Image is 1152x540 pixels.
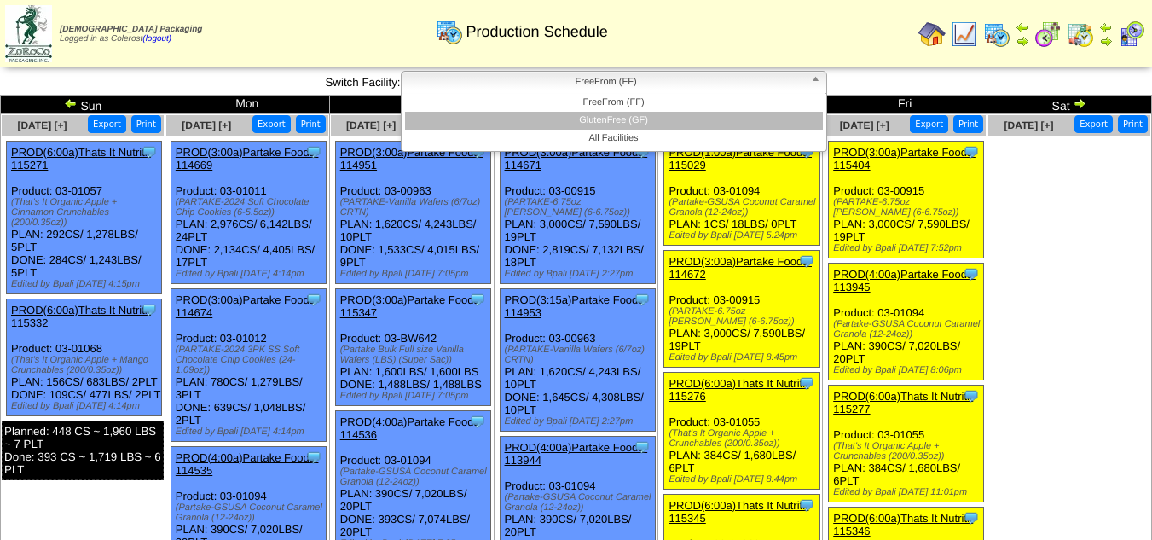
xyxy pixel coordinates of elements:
img: calendarcustomer.gif [1118,20,1145,48]
div: Edited by Bpali [DATE] 7:05pm [340,391,490,401]
div: Edited by Bpali [DATE] 4:14pm [176,269,326,279]
div: Product: 03-00963 PLAN: 1,620CS / 4,243LBS / 10PLT DONE: 1,645CS / 4,308LBS / 10PLT [500,289,655,432]
div: Product: 03-01068 PLAN: 156CS / 683LBS / 2PLT DONE: 109CS / 477LBS / 2PLT [7,299,162,416]
li: All Facilities [405,130,823,148]
img: calendarblend.gif [1034,20,1062,48]
div: (That's It Organic Apple + Mango Crunchables (200/0.35oz)) [11,355,161,375]
div: Product: 03-00915 PLAN: 3,000CS / 7,590LBS / 19PLT DONE: 2,819CS / 7,132LBS / 18PLT [500,142,655,284]
div: Edited by Bpali [DATE] 8:44pm [669,474,819,485]
div: Edited by Bpali [DATE] 7:05pm [340,269,490,279]
a: [DATE] [+] [1004,119,1053,131]
img: Tooltip [469,291,486,308]
button: Export [252,115,291,133]
li: FreeFrom (FF) [405,94,823,112]
img: arrowleft.gif [1099,20,1113,34]
img: line_graph.gif [951,20,978,48]
div: Edited by Bpali [DATE] 11:01pm [833,487,983,497]
div: (Partake-GSUSA Coconut Caramel Granola (12-24oz)) [669,197,819,218]
a: PROD(6:00a)Thats It Nutriti-115346 [833,512,973,537]
div: Product: 03-01055 PLAN: 384CS / 1,680LBS / 6PLT [829,386,984,502]
div: Product: 03-01057 PLAN: 292CS / 1,278LBS / 5PLT DONE: 284CS / 1,243LBS / 5PLT [7,142,162,294]
img: Tooltip [963,387,980,404]
a: PROD(4:00a)Partake Foods-114536 [340,415,483,441]
a: PROD(3:00a)Partake Foods-114671 [505,146,648,171]
button: Export [910,115,948,133]
img: Tooltip [634,291,651,308]
img: Tooltip [798,496,815,514]
img: arrowleft.gif [1016,20,1029,34]
a: PROD(3:15a)Partake Foods-114953 [505,293,648,319]
img: calendarprod.gif [436,18,463,45]
div: (Partake Bulk Full size Vanilla Wafers (LBS) (Super Sac)) [340,345,490,365]
div: Edited by Bpali [DATE] 8:06pm [833,365,983,375]
a: PROD(4:00a)Partake Foods-113944 [505,441,648,467]
div: (PARTAKE-2024 Soft Chocolate Chip Cookies (6-5.5oz)) [176,197,326,218]
a: PROD(3:00a)Partake Foods-114669 [176,146,319,171]
div: Product: 03-01055 PLAN: 384CS / 1,680LBS / 6PLT [664,373,819,490]
img: arrowleft.gif [64,96,78,110]
a: PROD(3:00a)Partake Foods-115347 [340,293,483,319]
div: Edited by Bpali [DATE] 4:14pm [176,427,326,437]
img: Tooltip [634,438,651,456]
div: (Partake-GSUSA Coconut Caramel Granola (12-24oz)) [176,502,326,523]
img: arrowright.gif [1099,34,1113,48]
div: (PARTAKE-Vanilla Wafers (6/7oz) CRTN) [340,197,490,218]
img: Tooltip [963,265,980,282]
div: (PARTAKE-2024 3PK SS Soft Chocolate Chip Cookies (24-1.09oz)) [176,345,326,375]
button: Export [1074,115,1113,133]
a: [DATE] [+] [346,119,396,131]
li: GlutenFree (GF) [405,112,823,130]
div: Edited by Bpali [DATE] 4:15pm [11,279,161,289]
div: (Partake-GSUSA Coconut Caramel Granola (12-24oz)) [340,467,490,487]
div: (That's It Organic Apple + Cinnamon Crunchables (200/0.35oz)) [11,197,161,228]
td: Sun [1,96,165,114]
div: Edited by Bpali [DATE] 2:27pm [505,416,655,427]
button: Print [953,115,983,133]
button: Print [1118,115,1148,133]
div: Product: 03-01011 PLAN: 2,976CS / 6,142LBS / 24PLT DONE: 2,134CS / 4,405LBS / 17PLT [171,142,326,284]
div: Planned: 448 CS ~ 1,960 LBS ~ 7 PLT Done: 393 CS ~ 1,719 LBS ~ 6 PLT [2,421,164,480]
span: FreeFrom (FF) [408,72,804,92]
img: calendarinout.gif [1067,20,1094,48]
img: Tooltip [963,143,980,160]
div: Edited by Bpali [DATE] 2:27pm [505,269,655,279]
div: Product: 03-BW642 PLAN: 1,600LBS / 1,600LBS DONE: 1,488LBS / 1,488LBS [335,289,490,406]
img: Tooltip [469,413,486,430]
span: Production Schedule [466,23,608,41]
td: Mon [165,96,329,114]
div: (PARTAKE-6.75oz [PERSON_NAME] (6-6.75oz)) [505,197,655,218]
button: Export [88,115,126,133]
div: Edited by Bpali [DATE] 5:24pm [669,230,819,241]
a: PROD(4:00a)Partake Foods-114535 [176,451,319,477]
a: PROD(6:00a)Thats It Nutriti-115276 [669,377,808,403]
div: (Partake-GSUSA Coconut Caramel Granola (12-24oz)) [833,319,983,340]
span: Logged in as Colerost [60,25,202,44]
div: (That's It Organic Apple + Crunchables (200/0.35oz)) [833,441,983,462]
a: [DATE] [+] [17,119,67,131]
div: (PARTAKE-Vanilla Wafers (6/7oz) CRTN) [505,345,655,365]
div: (PARTAKE-6.75oz [PERSON_NAME] (6-6.75oz)) [669,306,819,327]
img: arrowright.gif [1016,34,1029,48]
img: home.gif [918,20,946,48]
div: Product: 03-00915 PLAN: 3,000CS / 7,590LBS / 19PLT [829,142,984,258]
a: [DATE] [+] [182,119,231,131]
img: Tooltip [798,253,815,270]
a: (logout) [142,34,171,44]
img: arrowright.gif [1073,96,1086,110]
button: Print [131,115,161,133]
div: Edited by Bpali [DATE] 7:52pm [833,243,983,253]
img: Tooltip [963,509,980,526]
a: PROD(3:00a)Partake Foods-114674 [176,293,319,319]
img: Tooltip [798,375,815,392]
div: Product: 03-01094 PLAN: 1CS / 18LBS / 0PLT [664,142,819,246]
img: Tooltip [305,291,322,308]
a: PROD(6:00a)Thats It Nutriti-115271 [11,146,151,171]
td: Sat [987,96,1152,114]
a: PROD(1:00a)Partake Foods-115029 [669,146,812,171]
img: zoroco-logo-small.webp [5,5,52,62]
div: Edited by Bpali [DATE] 8:45pm [669,352,819,363]
a: PROD(3:00a)Partake Foods-114672 [669,255,812,281]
